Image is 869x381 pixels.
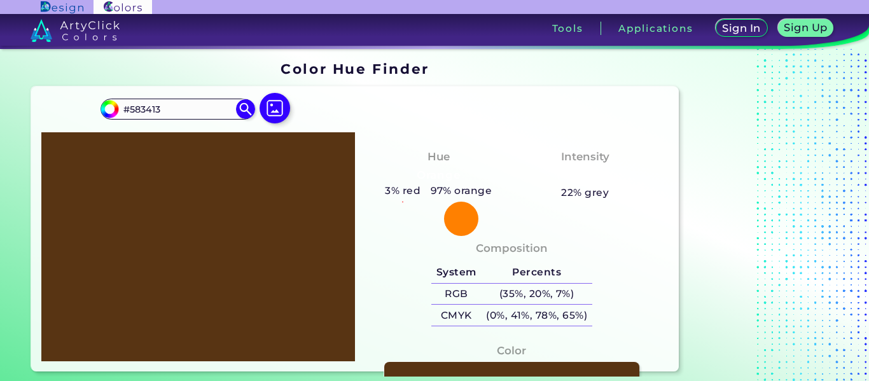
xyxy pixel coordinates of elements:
h4: Composition [476,239,548,258]
img: ArtyClick Design logo [41,1,83,13]
h5: System [431,262,481,283]
h5: Sign Up [786,23,826,32]
h1: Color Hue Finder [281,59,429,78]
img: logo_artyclick_colors_white.svg [31,19,120,42]
h3: Orange [411,168,466,183]
h5: CMYK [431,305,481,326]
h5: 22% grey [561,184,609,201]
h5: (0%, 41%, 78%, 65%) [481,305,592,326]
h4: Hue [428,148,450,166]
h3: Tools [552,24,583,33]
h3: Applications [618,24,693,33]
img: icon picture [260,93,290,123]
img: icon search [236,99,255,118]
h5: Sign In [725,24,759,33]
h3: Moderate [552,168,619,183]
a: Sign In [718,20,765,36]
a: Sign Up [781,20,831,36]
h5: 3% red [380,183,426,199]
h4: Intensity [561,148,609,166]
h5: 97% orange [426,183,497,199]
h5: (35%, 20%, 7%) [481,284,592,305]
h4: Color [497,342,526,360]
h5: Percents [481,262,592,283]
h5: RGB [431,284,481,305]
input: type color.. [119,100,237,118]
